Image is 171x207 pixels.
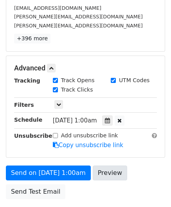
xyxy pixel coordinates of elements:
label: UTM Codes [119,76,149,85]
label: Track Opens [61,76,95,85]
a: Send on [DATE] 1:00am [6,166,91,180]
a: Send Test Email [6,184,65,199]
small: [PERSON_NAME][EMAIL_ADDRESS][DOMAIN_NAME] [14,14,143,20]
a: Copy unsubscribe link [53,142,123,149]
label: Add unsubscribe link [61,131,118,140]
label: Track Clicks [61,86,93,94]
strong: Tracking [14,77,40,84]
strong: Unsubscribe [14,133,52,139]
span: [DATE] 1:00am [53,117,97,124]
a: +396 more [14,34,50,43]
a: Preview [93,166,127,180]
small: [EMAIL_ADDRESS][DOMAIN_NAME] [14,5,101,11]
strong: Schedule [14,117,42,123]
strong: Filters [14,102,34,108]
h5: Advanced [14,64,157,72]
iframe: Chat Widget [132,169,171,207]
small: [PERSON_NAME][EMAIL_ADDRESS][DOMAIN_NAME] [14,23,143,29]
